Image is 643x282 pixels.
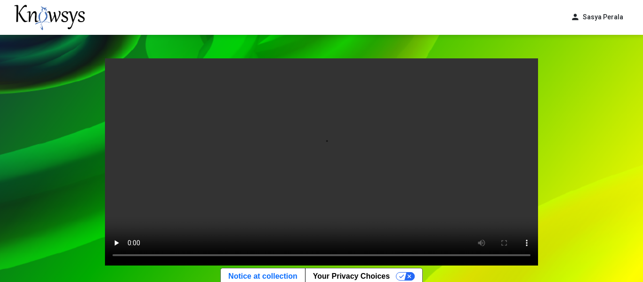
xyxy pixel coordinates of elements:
[14,5,85,30] img: knowsys-logo.png
[571,12,580,22] span: person
[105,58,538,266] video: Your browser does not support the video tag.
[565,9,629,25] button: personSasya Perala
